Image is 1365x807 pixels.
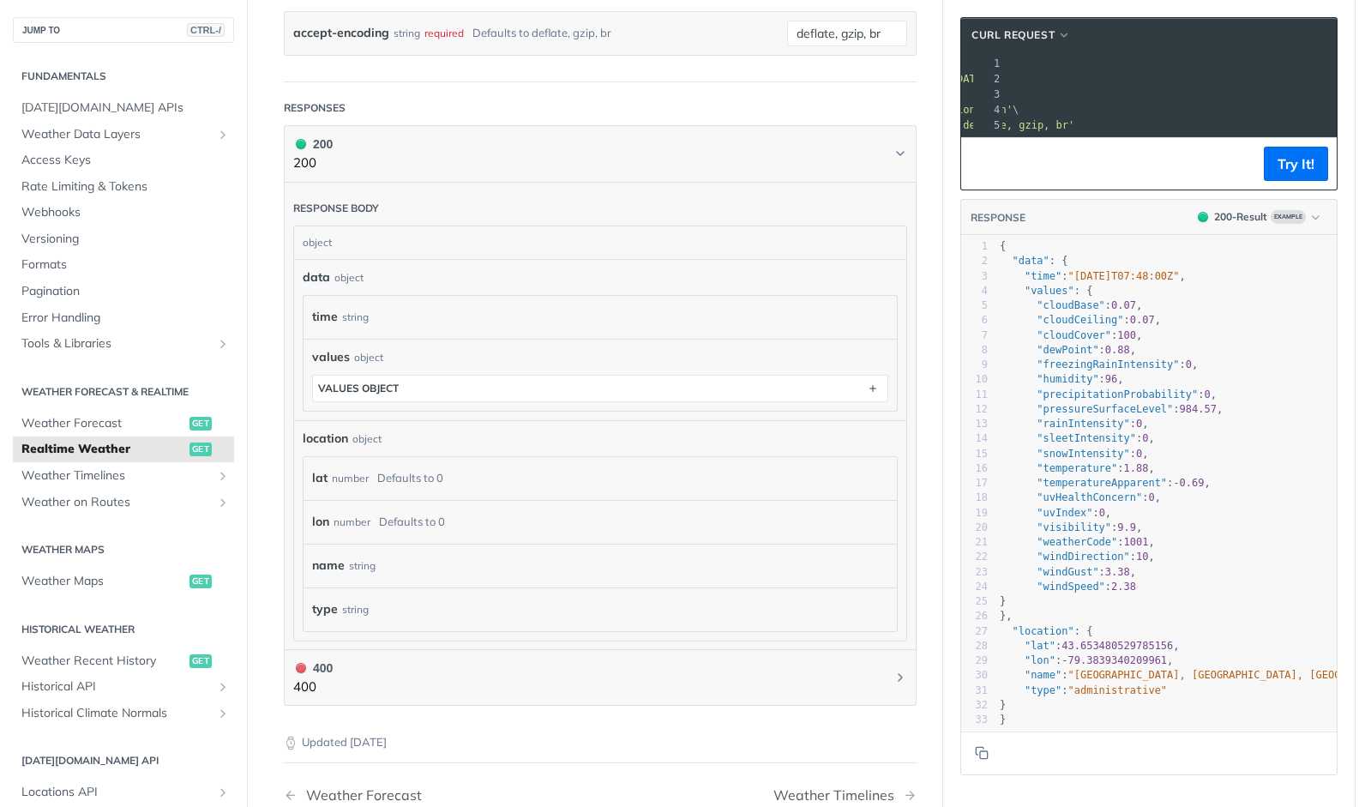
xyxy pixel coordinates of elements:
span: Weather Timelines [21,467,212,485]
button: Show subpages for Historical Climate Normals [216,707,230,720]
div: 2 [973,71,1002,87]
span: "dewPoint" [1037,344,1098,356]
span: : , [1000,491,1161,503]
div: number [334,509,370,534]
div: 3 [961,269,988,284]
button: cURL Request [965,27,1077,44]
div: 25 [961,594,988,609]
span: : , [1000,358,1198,370]
span: "uvIndex" [1037,507,1092,519]
span: "lat" [1025,640,1055,652]
div: 17 [961,476,988,491]
a: Locations APIShow subpages for Locations API [13,780,234,805]
button: Copy to clipboard [970,151,994,177]
span: : , [1000,654,1173,666]
span: "location" [1012,625,1073,637]
button: Try It! [1264,147,1328,181]
div: 16 [961,461,988,476]
a: Historical APIShow subpages for Historical API [13,674,234,700]
div: 20 [961,521,988,535]
button: 200 200200 [293,135,907,173]
a: Formats [13,252,234,278]
span: Tools & Libraries [21,335,212,352]
a: Versioning [13,226,234,252]
a: Pagination [13,279,234,304]
a: Historical Climate NormalsShow subpages for Historical Climate Normals [13,701,234,726]
div: number [332,466,369,491]
span: 79.3839340209961 [1068,654,1168,666]
span: Locations API [21,784,212,801]
span: : , [1000,403,1223,415]
span: }, [1000,610,1013,622]
span: : { [1000,255,1068,267]
span: 0 [1186,358,1192,370]
label: time [312,304,338,329]
h2: Historical Weather [13,622,234,637]
span: Historical Climate Normals [21,705,212,722]
span: Versioning [21,231,230,248]
div: 8 [961,343,988,358]
span: Error Handling [21,310,230,327]
span: "temperature" [1037,462,1117,474]
button: Copy to clipboard [970,740,994,766]
div: 400 [293,659,333,678]
div: 24 [961,580,988,594]
span: 100 [1117,329,1136,341]
button: Show subpages for Weather on Routes [216,496,230,509]
p: Updated [DATE] [284,734,917,751]
div: Defaults to deflate, gzip, br [472,21,611,45]
button: RESPONSE [970,209,1026,226]
div: object [334,270,364,286]
label: accept-encoding [293,21,389,45]
div: object [352,431,382,447]
span: "snowIntensity" [1037,448,1129,460]
label: type [312,597,338,622]
div: 22 [961,550,988,564]
span: 9.9 [1117,521,1136,533]
span: 0 [1148,491,1154,503]
button: Show subpages for Weather Data Layers [216,128,230,142]
span: "type" [1025,684,1061,696]
div: 23 [961,565,988,580]
div: 2 [961,254,988,268]
label: name [312,553,345,578]
span: Webhooks [21,204,230,221]
span: Rate Limiting & Tokens [21,178,230,196]
span: cURL Request [971,27,1055,43]
div: 12 [961,402,988,417]
div: 3 [973,87,1002,102]
h2: [DATE][DOMAIN_NAME] API [13,753,234,768]
h2: Fundamentals [13,69,234,84]
span: "administrative" [1068,684,1168,696]
span: - [1173,477,1179,489]
div: 4 [973,102,1002,117]
span: : , [1000,536,1155,548]
span: location [303,430,348,448]
label: lat [312,466,328,491]
button: Show subpages for Historical API [216,680,230,694]
div: 27 [961,624,988,639]
span: 43.653480529785156 [1061,640,1173,652]
span: Example [1271,210,1306,224]
div: 200 - Result [1214,209,1267,225]
span: : { [1000,285,1092,297]
div: 29 [961,653,988,668]
span: values [312,348,350,366]
a: Access Keys [13,148,234,173]
span: Weather on Routes [21,494,212,511]
span: } [1000,699,1006,711]
button: Show subpages for Weather Timelines [216,469,230,483]
a: [DATE][DOMAIN_NAME] APIs [13,95,234,121]
div: Response body [293,201,379,216]
span: : { [1000,625,1092,637]
span: get [189,654,212,668]
span: "time" [1025,270,1061,282]
div: 19 [961,506,988,521]
span: "data" [1012,255,1049,267]
span: data [303,268,330,286]
span: "sleetIntensity" [1037,432,1136,444]
span: CTRL-/ [187,23,225,37]
a: Previous Page: Weather Forecast [284,787,555,804]
svg: Chevron [893,671,907,684]
span: 0.07 [1111,299,1136,311]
